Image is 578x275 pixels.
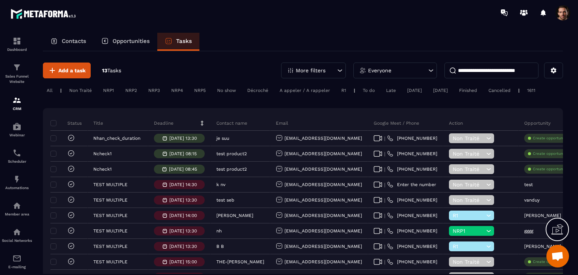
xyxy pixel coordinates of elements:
[93,136,140,141] p: Nhan_check_duration
[485,86,514,95] div: Cancelled
[113,38,150,44] p: Opportunities
[93,259,128,264] p: TEST MULTIPLE
[384,244,385,249] span: |
[12,201,21,210] img: automations
[11,7,78,21] img: logo
[403,86,426,95] div: [DATE]
[107,67,121,73] span: Tasks
[60,88,62,93] p: |
[144,86,164,95] div: NRP3
[429,86,452,95] div: [DATE]
[453,212,484,218] span: R1
[93,213,128,218] p: TEST MULTIPLE
[546,245,569,267] div: Mở cuộc trò chuyện
[43,86,56,95] div: All
[359,86,379,95] div: To do
[384,228,385,234] span: |
[216,228,222,234] p: nh
[533,136,567,141] p: Create opportunity
[93,120,103,126] p: Title
[99,86,118,95] div: NRP1
[216,182,225,187] p: k nv
[43,63,91,78] button: Add a task
[533,259,567,264] p: Create opportunity
[2,90,32,116] a: formationformationCRM
[387,228,437,234] a: [PHONE_NUMBER]
[453,197,484,203] span: Non Traité
[453,135,484,141] span: Non Traité
[524,228,533,234] p: gggg
[384,167,385,172] span: |
[169,151,197,156] p: [DATE] 08:15
[533,167,567,172] p: Create opportunity
[387,243,437,249] a: [PHONE_NUMBER]
[524,197,540,203] p: vanduy
[216,197,234,203] p: test seb
[216,167,247,172] p: test product2
[243,86,272,95] div: Décroché
[12,254,21,263] img: email
[384,151,385,157] span: |
[12,148,21,157] img: scheduler
[384,197,385,203] span: |
[157,33,199,51] a: Tasks
[93,244,128,249] p: TEST MULTIPLE
[93,197,128,203] p: TEST MULTIPLE
[216,151,247,156] p: test product2
[2,238,32,243] p: Social Networks
[2,57,32,90] a: formationformationSales Funnel Website
[216,213,253,218] p: [PERSON_NAME]
[453,228,484,234] span: NRP1
[384,259,385,265] span: |
[518,88,520,93] p: |
[62,38,86,44] p: Contacts
[387,212,437,218] a: [PHONE_NUMBER]
[12,63,21,72] img: formation
[384,136,385,141] span: |
[2,47,32,52] p: Dashboard
[190,86,210,95] div: NRP5
[58,67,86,74] span: Add a task
[93,151,112,156] p: Ncheck1
[93,167,112,172] p: Ncheck1
[449,120,463,126] p: Action
[213,86,240,95] div: No show
[2,186,32,190] p: Automations
[533,151,567,156] p: Create opportunity
[276,86,334,95] div: A appeler / A rappeler
[216,259,264,264] p: THE-[PERSON_NAME]
[382,86,400,95] div: Late
[169,244,197,249] p: [DATE] 13:30
[169,259,197,264] p: [DATE] 15:00
[276,120,288,126] p: Email
[354,88,355,93] p: |
[338,86,350,95] div: R1
[453,166,484,172] span: Non Traité
[169,228,197,234] p: [DATE] 13:30
[2,159,32,163] p: Scheduler
[2,31,32,57] a: formationformationDashboard
[2,74,32,84] p: Sales Funnel Website
[387,135,437,141] a: [PHONE_NUMBER]
[453,151,484,157] span: Non Traité
[12,228,21,237] img: social-network
[2,116,32,143] a: automationsautomationsWebinar
[455,86,481,95] div: Finished
[43,33,94,51] a: Contacts
[169,197,197,203] p: [DATE] 13:30
[374,120,419,126] p: Google Meet / Phone
[384,182,385,188] span: |
[524,244,561,249] p: [PERSON_NAME]
[2,107,32,111] p: CRM
[65,86,96,95] div: Non Traité
[2,265,32,269] p: E-mailing
[453,243,484,249] span: R1
[2,196,32,222] a: automationsautomationsMember area
[524,120,551,126] p: Opportunity
[102,67,121,74] p: 13
[2,212,32,216] p: Member area
[384,213,385,218] span: |
[12,37,21,46] img: formation
[368,68,391,73] p: Everyone
[169,136,197,141] p: [DATE] 13:30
